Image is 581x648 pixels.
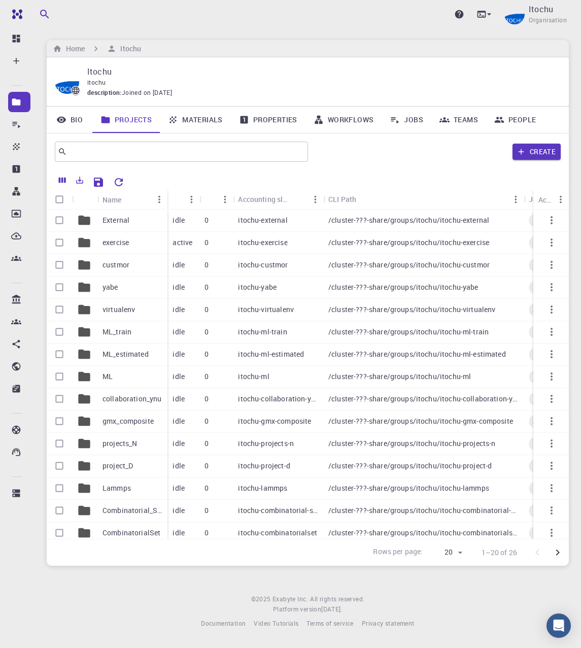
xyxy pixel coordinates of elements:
[173,327,185,337] p: idle
[533,190,569,210] div: Actions
[328,215,489,225] p: /cluster-???-share/groups/itochu/itochu-external
[173,528,185,538] p: idle
[504,4,525,24] img: Itochu
[529,15,567,25] span: Organisation
[273,604,321,615] span: Platform version
[173,215,185,225] p: idle
[507,191,524,208] button: Menu
[328,461,492,471] p: /cluster-???-share/groups/itochu/itochu-project-d
[151,191,167,208] button: Menu
[204,349,209,359] p: 0
[173,191,189,208] button: Sort
[87,65,553,78] p: Itochu
[323,189,524,209] div: CLI Path
[204,528,209,538] p: 0
[204,215,209,225] p: 0
[8,9,22,19] img: logo
[160,107,231,133] a: Materials
[238,505,318,516] p: itochu-combinatorial-set
[102,483,131,493] p: Lammps
[173,371,185,382] p: idle
[102,304,135,315] p: virtualenv
[530,506,541,515] span: 0
[254,619,298,629] a: Video Tutorials
[272,595,308,603] span: Exabyte Inc.
[201,619,246,627] span: Documentation
[204,327,209,337] p: 0
[204,394,209,404] p: 0
[548,542,568,563] button: Go to next page
[530,261,541,269] span: 0
[102,505,162,516] p: Combinatorial_Set
[238,371,269,382] p: itochu-ml
[102,461,133,471] p: project_D
[530,395,541,403] span: 0
[47,107,92,133] a: Bio
[102,416,154,426] p: gmx_composite
[529,484,544,493] span: 16
[87,78,106,86] span: itochu
[529,417,548,426] span: 356
[88,172,109,192] button: Save Explorer Settings
[321,605,343,613] span: [DATE] .
[328,260,490,270] p: /cluster-???-share/groups/itochu/itochu-custmor
[199,189,233,209] div: Shared
[546,613,571,638] div: Open Intercom Messenger
[373,547,423,558] p: Rows per page:
[328,237,489,248] p: /cluster-???-share/groups/itochu/itochu-exercise
[238,461,290,471] p: itochu-project-d
[328,327,489,337] p: /cluster-???-share/groups/itochu/itochu-ml-train
[362,619,415,629] a: Privacy statement
[238,215,287,225] p: itochu-external
[530,462,541,470] span: 3
[238,327,287,337] p: itochu-ml-train
[102,349,149,359] p: ML_estimated
[72,190,97,210] div: Icon
[204,416,209,426] p: 0
[173,461,185,471] p: idle
[102,528,160,538] p: CombinatorialSet
[530,238,541,247] span: 0
[233,189,323,209] div: Accounting slug
[382,107,431,133] a: Jobs
[553,191,569,208] button: Menu
[102,190,122,210] div: Name
[102,438,138,449] p: projects_N
[328,371,471,382] p: /cluster-???-share/groups/itochu/itochu-ml
[116,43,141,54] h6: Itochu
[306,619,353,627] span: Terms of service
[238,282,277,292] p: itochu-yabe
[238,394,318,404] p: itochu-collaboration-ynu
[321,604,343,615] a: [DATE].
[109,172,129,192] button: Reset Explorer Settings
[204,371,209,382] p: 0
[328,394,519,404] p: /cluster-???-share/groups/itochu/itochu-collaboration-ynu
[204,282,209,292] p: 0
[328,304,496,315] p: /cluster-???-share/groups/itochu/itochu-virtualenv
[529,529,544,537] span: 10
[238,438,294,449] p: itochu-projects-n
[529,3,553,15] p: Itochu
[530,372,541,381] span: 0
[204,237,209,248] p: 0
[328,483,489,493] p: /cluster-???-share/groups/itochu/itochu-lammps
[530,439,541,448] span: 0
[173,483,185,493] p: idle
[18,7,49,16] span: サポート
[51,43,143,54] nav: breadcrumb
[204,438,209,449] p: 0
[173,260,185,270] p: idle
[201,619,246,629] a: Documentation
[530,216,541,225] span: 0
[173,282,185,292] p: idle
[530,328,541,336] span: 0
[238,416,311,426] p: itochu-gmx-composite
[328,282,479,292] p: /cluster-???-share/groups/itochu/itochu-yabe
[251,594,272,604] span: © 2025
[328,416,513,426] p: /cluster-???-share/groups/itochu/itochu-gmx-composite
[238,304,294,315] p: itochu-virtualenv
[167,189,199,209] div: Status
[238,260,288,270] p: itochu-custmor
[238,528,317,538] p: itochu-combinatorialset
[204,505,209,516] p: 0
